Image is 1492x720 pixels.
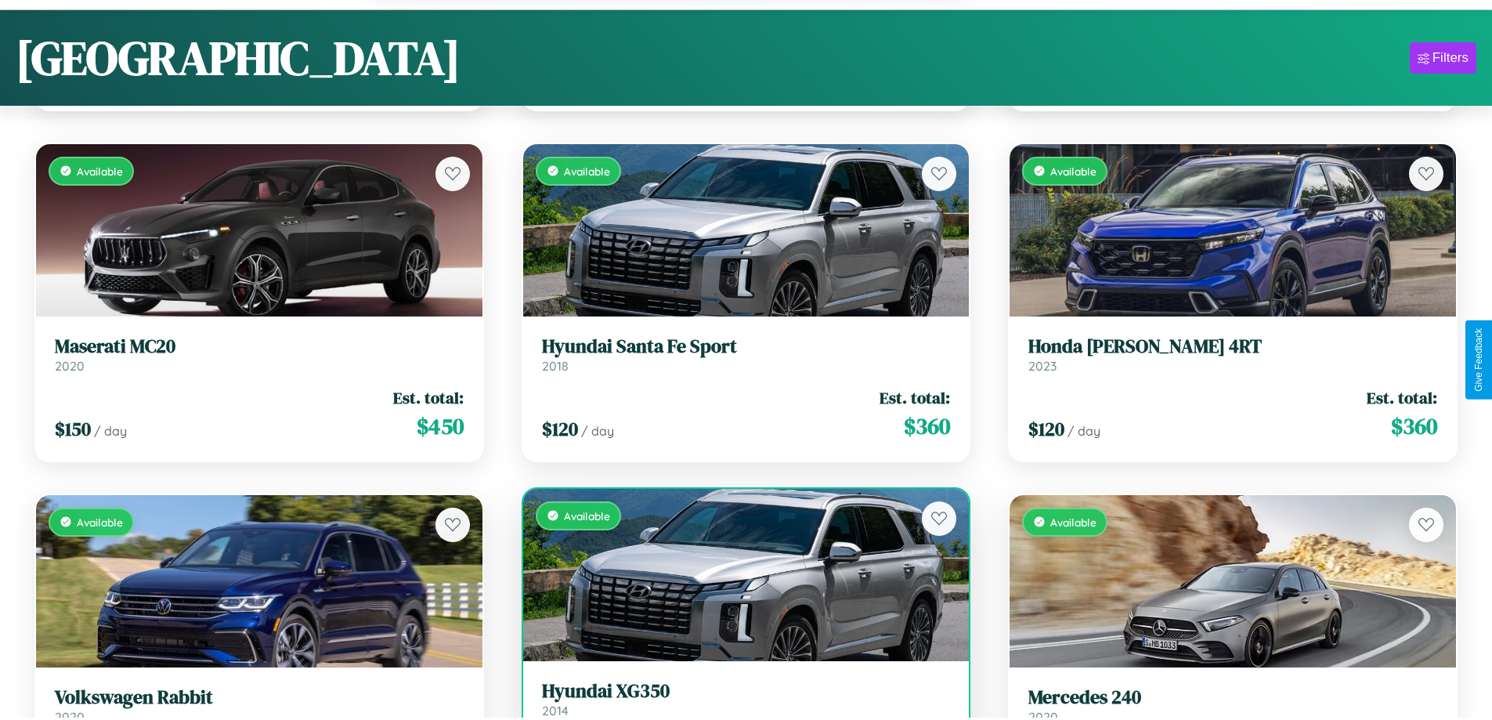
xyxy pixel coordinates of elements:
span: Available [564,509,610,523]
span: $ 120 [1028,416,1064,442]
span: Available [77,516,123,529]
button: Filters [1410,42,1476,74]
span: Available [1050,165,1096,178]
a: Honda [PERSON_NAME] 4RT2023 [1028,335,1437,374]
span: $ 360 [1391,411,1437,442]
h1: [GEOGRAPHIC_DATA] [16,26,461,90]
span: Available [77,165,123,178]
h3: Hyundai XG350 [542,680,951,703]
span: / day [581,423,614,439]
h3: Honda [PERSON_NAME] 4RT [1028,335,1437,358]
span: / day [94,423,127,439]
span: $ 150 [55,416,91,442]
span: 2018 [542,358,569,374]
h3: Maserati MC20 [55,335,464,358]
span: Est. total: [393,386,464,409]
span: Available [564,165,610,178]
span: Est. total: [1367,386,1437,409]
a: Maserati MC202020 [55,335,464,374]
span: $ 120 [542,416,578,442]
span: Available [1050,516,1096,529]
h3: Mercedes 240 [1028,686,1437,709]
div: Give Feedback [1473,328,1484,392]
div: Filters [1432,50,1469,66]
h3: Hyundai Santa Fe Sport [542,335,951,358]
span: $ 360 [904,411,950,442]
a: Hyundai XG3502014 [542,680,951,718]
h3: Volkswagen Rabbit [55,686,464,709]
span: / day [1068,423,1100,439]
a: Hyundai Santa Fe Sport2018 [542,335,951,374]
span: $ 450 [417,411,464,442]
span: 2014 [542,703,569,718]
span: 2020 [55,358,85,374]
span: Est. total: [880,386,950,409]
span: 2023 [1028,358,1057,374]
